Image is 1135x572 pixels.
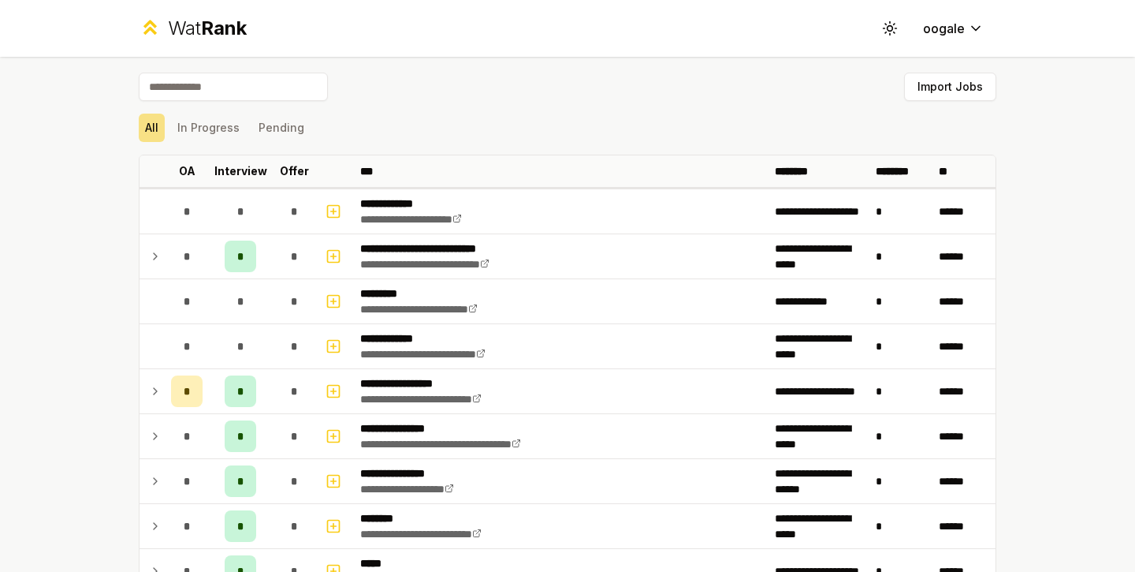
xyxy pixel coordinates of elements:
span: Rank [201,17,247,39]
p: Interview [214,163,267,179]
button: Import Jobs [904,73,996,101]
a: WatRank [139,16,247,41]
button: In Progress [171,114,246,142]
p: Offer [280,163,309,179]
button: Pending [252,114,311,142]
div: Wat [168,16,247,41]
span: oogale [923,19,965,38]
button: oogale [910,14,996,43]
p: OA [179,163,195,179]
button: All [139,114,165,142]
